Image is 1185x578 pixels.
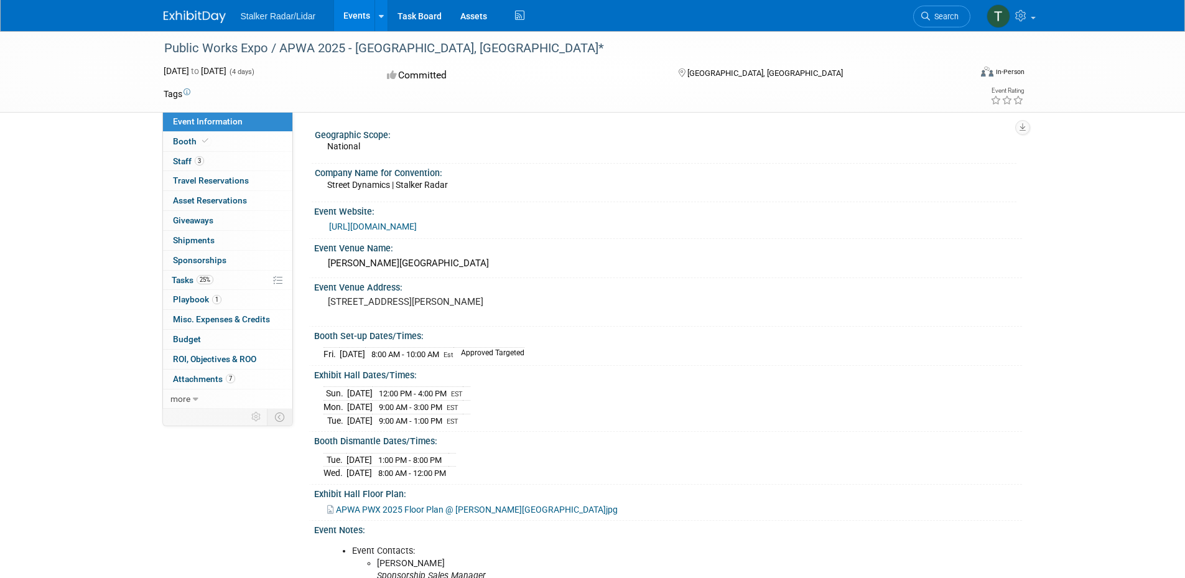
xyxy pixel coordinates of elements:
td: Tags [164,88,190,100]
td: Sun. [323,387,347,401]
a: Asset Reservations [163,191,292,210]
span: more [170,394,190,404]
td: Tue. [323,414,347,427]
div: Event Venue Name: [314,239,1022,254]
td: Personalize Event Tab Strip [246,409,267,425]
span: (4 days) [228,68,254,76]
i: Booth reservation complete [202,138,208,144]
div: Company Name for Convention: [315,164,1016,179]
span: EST [451,390,463,398]
td: Fri. [323,348,340,361]
td: [DATE] [347,414,373,427]
span: EST [447,404,458,412]
a: Giveaways [163,211,292,230]
span: 25% [197,275,213,284]
span: 7 [226,374,235,383]
span: Booth [173,136,211,146]
td: [DATE] [347,387,373,401]
span: Est [444,351,453,359]
span: Travel Reservations [173,175,249,185]
span: Street Dynamics | Stalker Radar [327,180,448,190]
a: Sponsorships [163,251,292,270]
span: ROI, Objectives & ROO [173,354,256,364]
a: APWA PWX 2025 Floor Plan @ [PERSON_NAME][GEOGRAPHIC_DATA]jpg [327,505,618,515]
span: APWA PWX 2025 Floor Plan @ [PERSON_NAME][GEOGRAPHIC_DATA]jpg [336,505,618,515]
span: Tasks [172,275,213,285]
a: Misc. Expenses & Credits [163,310,292,329]
a: Shipments [163,231,292,250]
span: 1 [212,295,221,304]
a: Budget [163,330,292,349]
a: Booth [163,132,292,151]
div: Booth Set-up Dates/Times: [314,327,1022,342]
span: Budget [173,334,201,344]
span: Asset Reservations [173,195,247,205]
span: 3 [195,156,204,165]
span: 12:00 PM - 4:00 PM [379,389,447,398]
td: [DATE] [346,467,372,480]
span: Shipments [173,235,215,245]
div: Exhibit Hall Floor Plan: [314,485,1022,500]
a: Attachments7 [163,370,292,389]
td: Toggle Event Tabs [267,409,292,425]
div: Event Website: [314,202,1022,218]
span: Stalker Radar/Lidar [241,11,316,21]
span: Event Information [173,116,243,126]
span: 8:00 AM - 10:00 AM [371,350,439,359]
a: Staff3 [163,152,292,171]
div: In-Person [995,67,1025,77]
div: Exhibit Hall Dates/Times: [314,366,1022,381]
span: to [189,66,201,76]
pre: [STREET_ADDRESS][PERSON_NAME] [328,296,595,307]
span: Sponsorships [173,255,226,265]
div: Public Works Expo / APWA 2025 - [GEOGRAPHIC_DATA], [GEOGRAPHIC_DATA]* [160,37,952,60]
div: [PERSON_NAME][GEOGRAPHIC_DATA] [323,254,1013,273]
td: [DATE] [346,453,372,467]
img: Thomas Kenia [987,4,1010,28]
div: Event Notes: [314,521,1022,536]
a: Event Information [163,112,292,131]
span: 9:00 AM - 1:00 PM [379,416,442,426]
a: Search [913,6,970,27]
a: Travel Reservations [163,171,292,190]
img: Format-Inperson.png [981,67,993,77]
td: [DATE] [340,348,365,361]
span: Search [930,12,959,21]
td: Mon. [323,400,347,414]
span: 1:00 PM - 8:00 PM [378,455,442,465]
a: ROI, Objectives & ROO [163,350,292,369]
a: more [163,389,292,409]
div: Event Format [897,65,1025,83]
td: Approved Targeted [453,348,524,361]
div: Event Rating [990,88,1024,94]
div: Geographic Scope: [315,126,1016,141]
span: [GEOGRAPHIC_DATA], [GEOGRAPHIC_DATA] [687,68,843,78]
span: 9:00 AM - 3:00 PM [379,403,442,412]
span: 8:00 AM - 12:00 PM [378,468,446,478]
div: Event Venue Address: [314,278,1022,294]
span: Giveaways [173,215,213,225]
td: [DATE] [347,400,373,414]
span: Staff [173,156,204,166]
span: Playbook [173,294,221,304]
span: EST [447,417,458,426]
a: [URL][DOMAIN_NAME] [329,221,417,231]
div: Committed [383,65,658,86]
a: Tasks25% [163,271,292,290]
span: Attachments [173,374,235,384]
a: Playbook1 [163,290,292,309]
span: [DATE] [DATE] [164,66,226,76]
span: National [327,141,360,151]
td: Tue. [323,453,346,467]
div: Booth Dismantle Dates/Times: [314,432,1022,447]
span: Misc. Expenses & Credits [173,314,270,324]
td: Wed. [323,467,346,480]
img: ExhibitDay [164,11,226,23]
